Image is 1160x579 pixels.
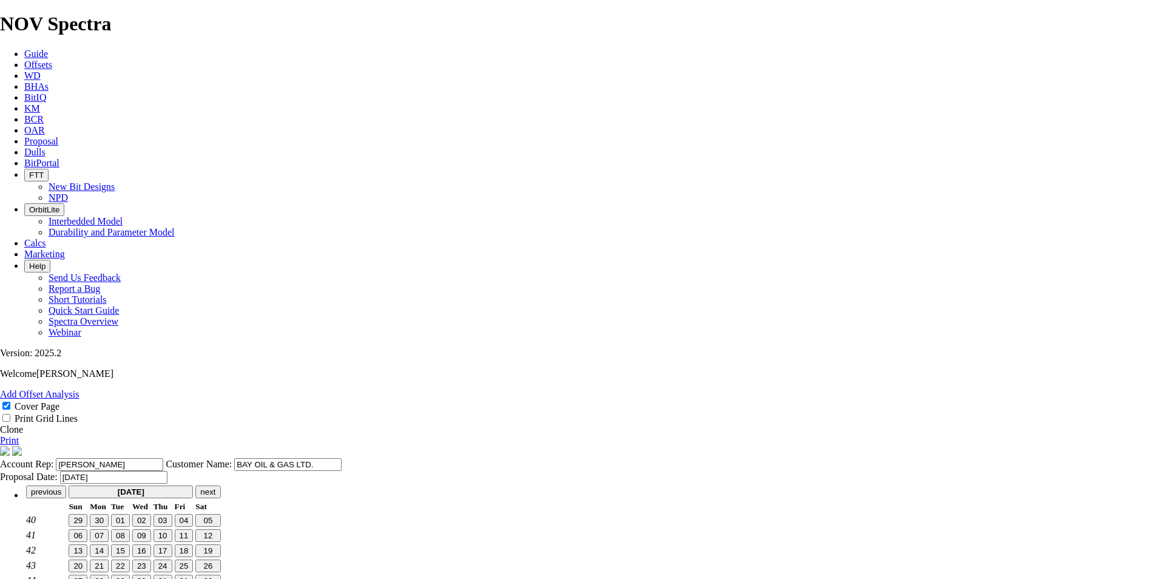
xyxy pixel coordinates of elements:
button: 14 [90,544,109,557]
button: next [195,486,220,498]
span: 10 [158,531,167,540]
a: WD [24,70,41,81]
small: Thursday [153,502,168,511]
button: 15 [111,544,130,557]
button: 07 [90,529,109,542]
span: 23 [137,561,146,571]
a: Dulls [24,147,46,157]
button: 19 [195,544,220,557]
small: Wednesday [132,502,148,511]
span: 30 [95,516,104,525]
span: next [200,487,215,496]
span: 17 [158,546,167,555]
span: Help [29,262,46,271]
a: BHAs [24,81,49,92]
span: 11 [180,531,189,540]
a: Offsets [24,59,52,70]
span: 16 [137,546,146,555]
button: 12 [195,529,220,542]
a: Spectra Overview [49,316,118,327]
a: BitPortal [24,158,59,168]
button: FTT [24,169,49,181]
span: 29 [73,516,83,525]
span: 06 [73,531,83,540]
span: 05 [204,516,213,525]
em: 42 [26,545,36,555]
strong: [DATE] [118,487,144,496]
span: FTT [29,171,44,180]
em: 43 [26,560,36,571]
span: 20 [73,561,83,571]
a: BCR [24,114,44,124]
span: 08 [116,531,125,540]
button: 11 [175,529,194,542]
span: 02 [137,516,146,525]
span: 07 [95,531,104,540]
img: cover-graphic.e5199e77.png [12,446,22,456]
button: 25 [175,560,194,572]
span: 01 [116,516,125,525]
button: 01 [111,514,130,527]
button: 08 [111,529,130,542]
button: 24 [153,560,172,572]
button: 21 [90,560,109,572]
a: Proposal [24,136,58,146]
button: 06 [69,529,87,542]
button: previous [26,486,66,498]
label: Cover Page [15,401,59,411]
label: Customer Name: [166,459,232,469]
a: Durability and Parameter Model [49,227,175,237]
button: OrbitLite [24,203,64,216]
span: 22 [116,561,125,571]
a: Send Us Feedback [49,273,121,283]
span: 04 [180,516,189,525]
a: KM [24,103,40,113]
button: 29 [69,514,87,527]
button: 10 [153,529,172,542]
button: 22 [111,560,130,572]
span: 15 [116,546,125,555]
span: Marketing [24,249,65,259]
button: 03 [153,514,172,527]
span: 09 [137,531,146,540]
span: 25 [180,561,189,571]
small: Sunday [69,502,82,511]
a: Report a Bug [49,283,100,294]
span: 13 [73,546,83,555]
a: Guide [24,49,48,59]
a: New Bit Designs [49,181,115,192]
button: 05 [195,514,220,527]
span: 12 [204,531,213,540]
button: Help [24,260,50,273]
span: previous [31,487,61,496]
button: 20 [69,560,87,572]
small: Monday [90,502,106,511]
a: Webinar [49,327,81,337]
button: 30 [90,514,109,527]
span: [PERSON_NAME] [36,368,113,379]
label: Print Grid Lines [15,413,78,424]
small: Saturday [195,502,207,511]
a: NPD [49,192,68,203]
a: OAR [24,125,45,135]
span: 03 [158,516,167,525]
span: 24 [158,561,167,571]
a: Calcs [24,238,46,248]
button: 17 [153,544,172,557]
button: 16 [132,544,151,557]
button: 26 [195,560,220,572]
button: 23 [132,560,151,572]
button: 04 [175,514,194,527]
a: BitIQ [24,92,46,103]
span: 19 [204,546,213,555]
